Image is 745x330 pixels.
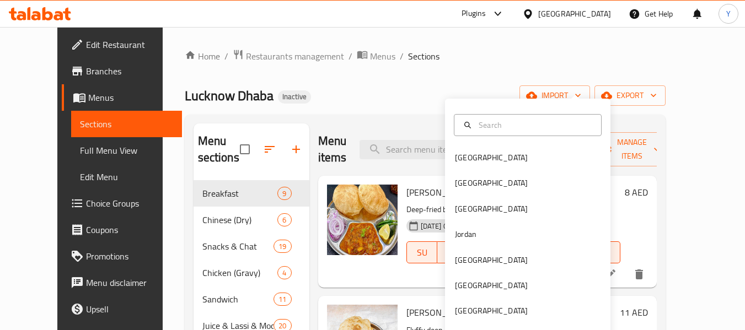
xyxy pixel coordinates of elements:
[202,187,278,200] span: Breakfast
[528,89,581,102] span: import
[603,89,657,102] span: export
[185,50,220,63] a: Home
[360,140,490,159] input: search
[86,38,173,51] span: Edit Restaurant
[86,302,173,316] span: Upsell
[278,90,311,104] div: Inactive
[198,133,240,166] h2: Menu sections
[455,228,476,240] div: Jordan
[71,111,182,137] a: Sections
[278,188,291,199] span: 9
[626,261,652,288] button: delete
[62,31,182,58] a: Edit Restaurant
[519,85,590,106] button: import
[726,8,731,20] span: Y
[406,304,474,321] span: [PERSON_NAME]
[474,119,594,131] input: Search
[411,245,433,261] span: SU
[86,250,173,263] span: Promotions
[62,84,182,111] a: Menus
[62,296,182,322] a: Upsell
[80,117,173,131] span: Sections
[455,279,528,291] div: [GEOGRAPHIC_DATA]
[62,58,182,84] a: Branches
[274,294,291,305] span: 11
[357,49,395,63] a: Menus
[194,286,309,312] div: Sandwich11
[370,50,395,63] span: Menus
[408,50,440,63] span: Sections
[86,197,173,210] span: Choice Groups
[455,152,528,164] div: [GEOGRAPHIC_DATA]
[406,241,437,263] button: SU
[277,187,291,200] div: items
[62,269,182,296] a: Menu disclaimer
[71,164,182,190] a: Edit Menu
[185,83,274,108] span: Lucknow Dhaba
[71,137,182,164] a: Full Menu View
[406,184,474,201] span: [PERSON_NAME]
[274,241,291,252] span: 19
[455,203,528,215] div: [GEOGRAPHIC_DATA]
[318,133,347,166] h2: Menu items
[349,50,352,63] li: /
[256,136,283,163] span: Sort sections
[274,240,291,253] div: items
[86,223,173,236] span: Coupons
[625,185,648,200] h6: 8 AED
[283,136,309,163] button: Add section
[620,305,648,320] h6: 11 AED
[185,49,666,63] nav: breadcrumb
[538,8,611,20] div: [GEOGRAPHIC_DATA]
[233,49,344,63] a: Restaurants management
[194,259,309,286] div: Chicken (Gravy)4
[246,50,344,63] span: Restaurants management
[202,240,274,253] span: Snacks & Chat
[327,185,398,255] img: Puri Bhaji
[604,136,660,163] span: Manage items
[455,177,528,189] div: [GEOGRAPHIC_DATA]
[202,266,278,279] span: Chicken (Gravy)
[455,305,528,317] div: [GEOGRAPHIC_DATA]
[202,213,278,226] span: Chinese (Dry)
[442,245,463,261] span: MO
[62,190,182,217] a: Choice Groups
[416,221,478,231] span: [DATE] 06:31 PM
[86,64,173,78] span: Branches
[278,268,291,278] span: 4
[277,213,291,226] div: items
[595,132,669,166] button: Manage items
[88,91,173,104] span: Menus
[194,233,309,259] div: Snacks & Chat19
[194,180,309,207] div: Breakfast9
[455,254,528,266] div: [GEOGRAPHIC_DATA]
[86,276,173,289] span: Menu disclaimer
[202,293,274,306] span: Sandwich
[224,50,228,63] li: /
[194,207,309,233] div: Chinese (Dry)6
[80,170,173,183] span: Edit Menu
[406,203,620,217] p: Deep-fried bread served with mildly spiced potato curry.
[278,215,291,225] span: 6
[277,266,291,279] div: items
[594,85,666,106] button: export
[62,217,182,243] a: Coupons
[400,50,404,63] li: /
[80,144,173,157] span: Full Menu View
[62,243,182,269] a: Promotions
[437,241,468,263] button: MO
[233,138,256,161] span: Select all sections
[274,293,291,306] div: items
[278,92,311,101] span: Inactive
[462,7,486,20] div: Plugins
